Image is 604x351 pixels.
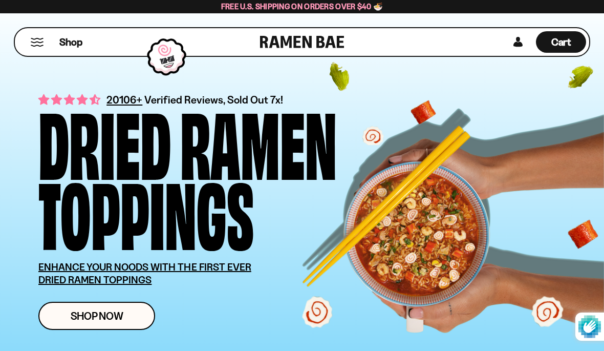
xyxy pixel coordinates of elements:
[71,311,123,321] span: Shop Now
[38,302,155,330] a: Shop Now
[30,38,44,47] button: Mobile Menu Trigger
[59,35,82,49] span: Shop
[551,36,571,48] span: Cart
[59,31,82,53] a: Shop
[578,313,601,341] img: Protected by hCaptcha
[536,28,586,56] a: Cart
[180,105,337,175] div: Ramen
[38,175,254,245] div: Toppings
[38,261,251,286] u: ENHANCE YOUR NOODS WITH THE FIRST EVER DRIED RAMEN TOPPINGS
[38,105,171,175] div: Dried
[221,2,383,11] span: Free U.S. Shipping on Orders over $40 🍜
